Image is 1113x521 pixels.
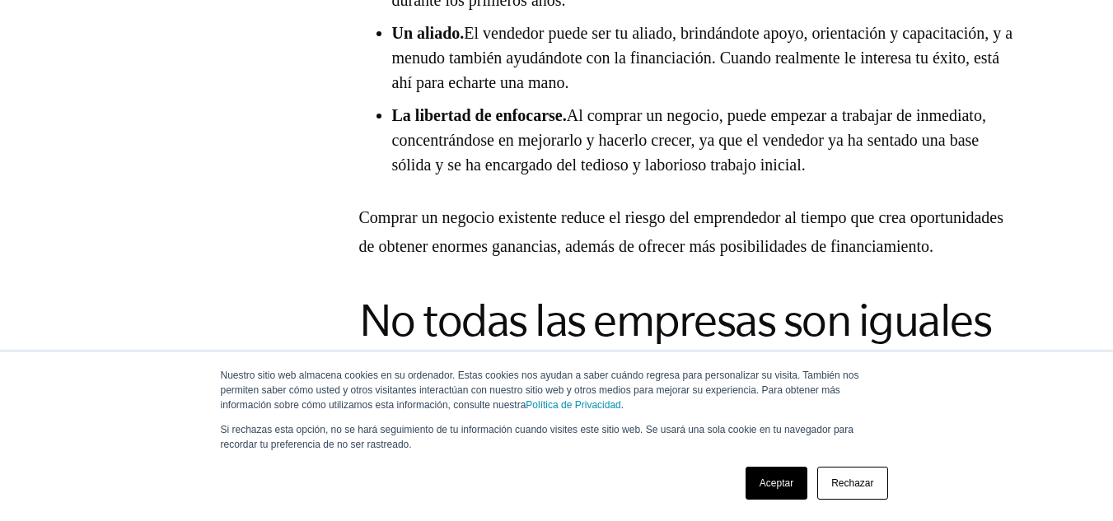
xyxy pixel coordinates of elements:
a: Rechazar [817,467,887,500]
font: Rechazar [831,477,873,489]
font: Nuestro sitio web almacena cookies en su ordenador. Estas cookies nos ayudan a saber cuándo regre... [221,370,859,411]
font: Comprar un negocio existente reduce el riesgo del emprendedor al tiempo que crea oportunidades de... [359,208,1004,255]
font: No todas las empresas son iguales [359,295,992,345]
a: Aceptar [746,467,807,500]
font: Si rechazas esta opción, no se hará seguimiento de tu información cuando visites este sitio web. ... [221,424,853,450]
font: Un aliado. [392,24,465,42]
a: Política de Privacidad [526,399,620,411]
font: La libertad de enfocarse. [392,106,567,124]
font: . [621,399,624,411]
font: Aceptar [760,477,793,489]
font: El vendedor puede ser tu aliado, brindándote apoyo, orientación y capacitación, y a menudo tambié... [392,24,1013,91]
font: Al comprar un negocio, puede empezar a trabajar de inmediato, concentrándose en mejorarlo y hacer... [392,106,986,174]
